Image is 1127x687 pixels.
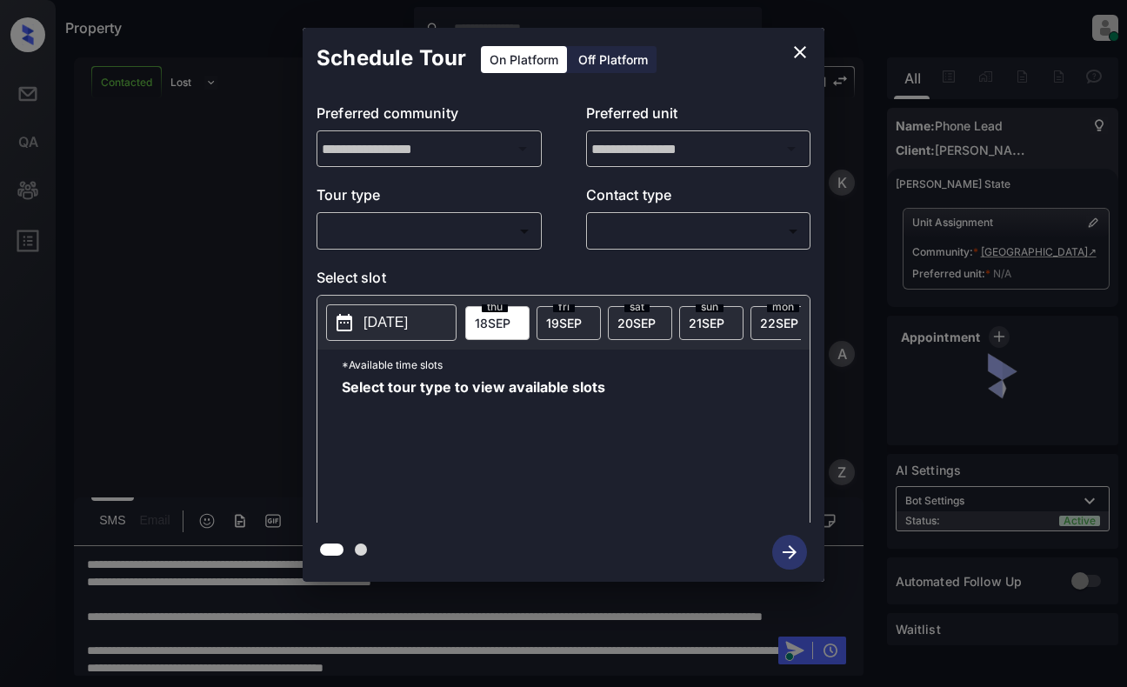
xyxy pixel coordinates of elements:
[760,316,798,330] span: 22 SEP
[317,267,810,295] p: Select slot
[624,302,650,312] span: sat
[317,184,542,212] p: Tour type
[317,103,542,130] p: Preferred community
[537,306,601,340] div: date-select
[465,306,530,340] div: date-select
[326,304,457,341] button: [DATE]
[586,184,811,212] p: Contact type
[481,46,567,73] div: On Platform
[696,302,724,312] span: sun
[586,103,811,130] p: Preferred unit
[553,302,575,312] span: fri
[303,28,480,89] h2: Schedule Tour
[608,306,672,340] div: date-select
[482,302,508,312] span: thu
[783,35,817,70] button: close
[689,316,724,330] span: 21 SEP
[750,306,815,340] div: date-select
[475,316,510,330] span: 18 SEP
[342,380,605,519] span: Select tour type to view available slots
[767,302,799,312] span: mon
[363,312,408,333] p: [DATE]
[342,350,810,380] p: *Available time slots
[546,316,582,330] span: 19 SEP
[679,306,744,340] div: date-select
[570,46,657,73] div: Off Platform
[617,316,656,330] span: 20 SEP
